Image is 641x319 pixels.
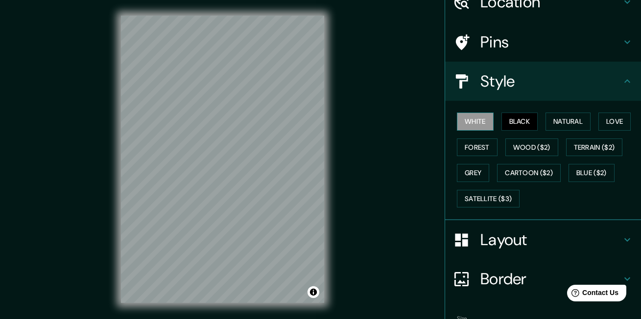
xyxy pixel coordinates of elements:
div: Pins [445,23,641,62]
div: Border [445,259,641,298]
button: White [457,113,494,131]
div: Layout [445,220,641,259]
h4: Pins [480,32,621,52]
iframe: Help widget launcher [554,281,630,308]
div: Style [445,62,641,101]
button: Terrain ($2) [566,138,623,157]
button: Forest [457,138,498,157]
button: Wood ($2) [505,138,558,157]
button: Toggle attribution [308,286,319,298]
button: Natural [546,113,591,131]
button: Cartoon ($2) [497,164,561,182]
canvas: Map [121,16,324,303]
button: Love [598,113,631,131]
button: Black [501,113,538,131]
button: Satellite ($3) [457,190,520,208]
h4: Style [480,71,621,91]
button: Blue ($2) [569,164,615,182]
button: Grey [457,164,489,182]
h4: Layout [480,230,621,250]
h4: Border [480,269,621,289]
